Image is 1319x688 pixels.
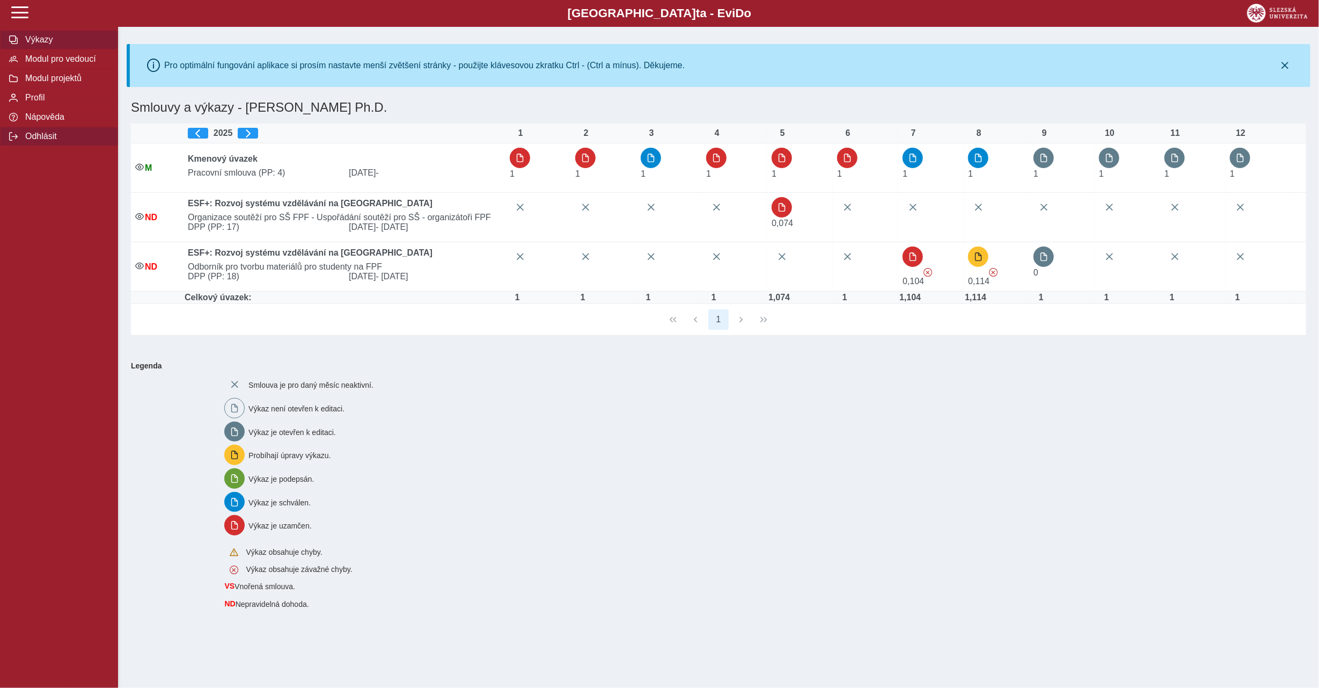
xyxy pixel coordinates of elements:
h1: Smlouvy a výkazy - [PERSON_NAME] Ph.D. [127,96,1113,119]
span: Úvazek : [1034,268,1038,277]
div: 10 [1099,128,1120,138]
div: Úvazek : 8 h / den. 40 h / týden. [1096,293,1117,302]
div: 3 [641,128,662,138]
span: Úvazek : 8 h / den. 40 h / týden. [903,169,907,178]
span: Profil [22,93,109,103]
span: - [376,168,379,177]
span: Úvazek : 8 h / den. 40 h / týden. [1034,169,1038,178]
i: Smlouva je aktivní [135,163,144,171]
span: Smlouva vnořená do kmene [224,582,235,590]
span: Organizace soutěží pro SŠ FPF - Uspořádání soutěží pro SŠ - organizátoři FPF [184,213,505,222]
div: Úvazek : 8,592 h / den. 42,96 h / týden. [768,293,790,302]
div: 4 [706,128,728,138]
span: Nepravidelná dohoda [145,213,157,222]
span: Nepravidelná dohoda [145,262,157,271]
span: Pracovní smlouva (PP: 4) [184,168,345,178]
span: Úvazek : 8 h / den. 40 h / týden. [1099,169,1104,178]
b: Kmenový úvazek [188,154,258,163]
span: Odborník pro tvorbu materiálů pro studenty na FPF [184,262,505,272]
span: Vnořená smlouva. [235,582,295,591]
span: [DATE] [345,222,505,232]
i: Smlouva je aktivní [135,262,144,270]
span: Modul projektů [22,74,109,83]
span: Úvazek : 0,832 h / den. 4,16 h / týden. [903,277,924,286]
span: Nápověda [22,112,109,122]
span: - [DATE] [376,272,408,281]
div: 5 [772,128,793,138]
span: Úvazek : 8 h / den. 40 h / týden. [510,169,515,178]
span: [DATE] [345,272,505,281]
span: Probíhají úpravy výkazu. [248,452,331,460]
span: Smlouva vnořená do kmene [224,599,235,608]
i: Smlouva je aktivní [135,212,144,221]
span: Nepravidelná dohoda. [236,600,309,609]
div: 6 [837,128,859,138]
b: [GEOGRAPHIC_DATA] a - Evi [32,6,1287,20]
b: ESF+: Rozvoj systému vzdělávání na [GEOGRAPHIC_DATA] [188,248,433,257]
span: Výkaz není otevřen k editaci. [248,405,345,414]
span: Úvazek : 8 h / den. 40 h / týden. [1164,169,1169,178]
div: 1 [510,128,531,138]
div: Úvazek : 8,832 h / den. 44,16 h / týden. [899,293,921,302]
span: Výkazy [22,35,109,45]
span: Úvazek : 8 h / den. 40 h / týden. [837,169,842,178]
div: Pro optimální fungování aplikace si prosím nastavte menší zvětšení stránky - použijte klávesovou ... [164,61,685,70]
span: Údaje souhlasí s údaji v Magionu [145,163,152,172]
span: Výkaz je schválen. [248,498,311,507]
b: ESF+: Rozvoj systému vzdělávání na [GEOGRAPHIC_DATA] [188,199,433,208]
span: Úvazek : 8 h / den. 40 h / týden. [772,169,776,178]
div: Úvazek : 8 h / den. 40 h / týden. [507,293,528,302]
span: D [735,6,744,20]
span: Výkaz je podepsán. [248,475,314,484]
div: 2 [575,128,597,138]
span: Výkaz obsahuje chyby. [246,548,322,556]
span: [DATE] [345,168,505,178]
div: 11 [1164,128,1186,138]
div: Úvazek : 8 h / den. 40 h / týden. [1227,293,1248,302]
div: Úvazek : 8 h / den. 40 h / týden. [572,293,593,302]
span: Odhlásit [22,132,109,141]
span: DPP (PP: 18) [184,272,345,281]
span: Smlouva je pro daný měsíc neaktivní. [248,381,373,390]
div: Úvazek : 8,912 h / den. 44,56 h / týden. [965,293,986,302]
span: Výkaz obsahuje závažné chyby. [246,565,352,574]
div: Úvazek : 8 h / den. 40 h / týden. [1161,293,1183,302]
span: Výkaz obsahuje závažné chyby. [924,268,932,277]
span: Úvazek : 0,592 h / den. 2,96 h / týden. [772,219,793,228]
span: t [696,6,700,20]
span: Úvazek : 8 h / den. 40 h / týden. [641,169,646,178]
span: Úvazek : 8 h / den. 40 h / týden. [968,169,973,178]
div: Úvazek : 8 h / den. 40 h / týden. [1030,293,1052,302]
div: 9 [1034,128,1055,138]
div: Úvazek : 8 h / den. 40 h / týden. [637,293,659,302]
span: Úvazek : 8 h / den. 40 h / týden. [575,169,580,178]
div: Úvazek : 8 h / den. 40 h / týden. [703,293,724,302]
b: Legenda [127,357,1302,374]
div: 8 [968,128,990,138]
div: 7 [903,128,924,138]
span: Modul pro vedoucí [22,54,109,64]
span: Výkaz je uzamčen. [248,522,312,531]
span: DPP (PP: 17) [184,222,345,232]
td: Celkový úvazek: [184,292,505,304]
div: 12 [1230,128,1251,138]
div: Úvazek : 8 h / den. 40 h / týden. [834,293,855,302]
span: Výkaz obsahuje závažné chyby. [989,268,998,277]
div: 2025 [188,128,501,139]
span: Úvazek : 8 h / den. 40 h / týden. [1230,169,1235,178]
span: Výkaz je otevřen k editaci. [248,428,336,437]
span: o [744,6,752,20]
img: logo_web_su.png [1247,4,1308,23]
span: - [DATE] [376,222,408,231]
span: Úvazek : 8 h / den. 40 h / týden. [706,169,711,178]
span: Úvazek : 0,912 h / den. 4,56 h / týden. [968,277,990,286]
button: 1 [708,309,729,330]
